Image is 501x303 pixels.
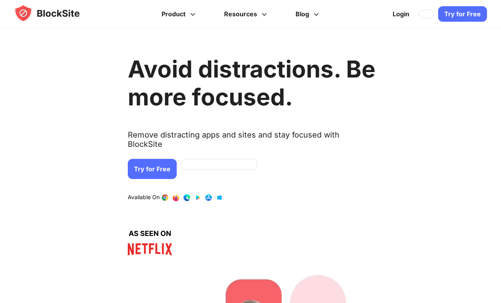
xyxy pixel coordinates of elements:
text: Remove distracting apps and sites and stay focused with BlockSite [128,130,376,155]
a: Try for Free [128,159,177,179]
h1: Avoid distractions. Be more focused. [128,55,376,111]
a: Login [388,5,414,23]
a: Try for Free [438,6,487,22]
text: Available On [128,194,160,201]
img: blocksite-icon.5d769676.svg [14,4,95,22]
